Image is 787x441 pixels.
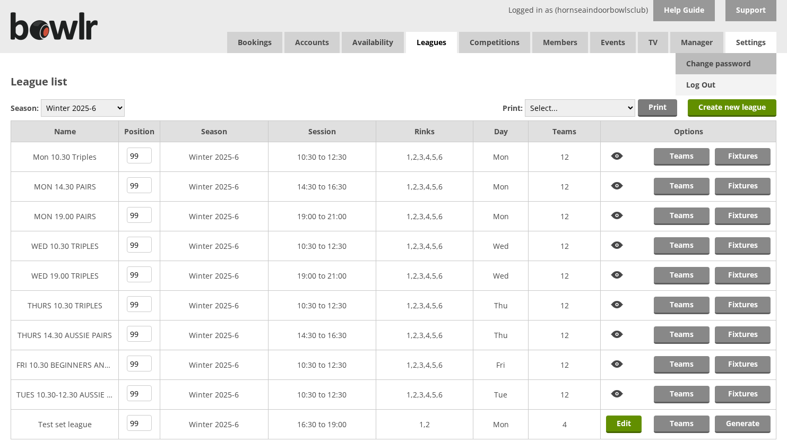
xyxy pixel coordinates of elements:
[654,148,710,166] a: Teams
[284,32,340,53] span: Accounts
[268,350,376,380] td: 10:30 to 12:30
[529,380,601,410] td: 12
[160,202,268,231] td: Winter 2025-6
[376,172,473,202] td: 1,2,3,4,5,6
[715,386,771,403] a: Fixtures
[268,380,376,410] td: 10:30 to 12:30
[11,291,119,321] td: THURS 10.30 TRIPLES
[473,121,529,142] td: Day
[654,267,710,284] a: Teams
[606,356,628,373] img: View
[473,291,529,321] td: Thu
[529,291,601,321] td: 12
[676,74,776,96] a: Log Out
[473,172,529,202] td: Mon
[606,207,628,224] img: View
[376,380,473,410] td: 1,2,3,4,5,6
[376,231,473,261] td: 1,2,3,4,5,6
[606,297,628,313] img: View
[529,261,601,291] td: 12
[715,148,771,166] a: Fixtures
[119,121,160,142] td: Position
[654,237,710,255] a: Teams
[590,32,636,53] a: Events
[268,291,376,321] td: 10:30 to 12:30
[11,321,119,350] td: THURS 14.30 AUSSIE PAIRS
[715,416,771,433] a: Generate
[606,386,628,402] img: View
[11,410,119,439] td: Test set league
[606,267,628,283] img: View
[473,410,529,439] td: Mon
[473,321,529,350] td: Thu
[268,321,376,350] td: 14:30 to 16:30
[676,53,776,74] a: Change password
[376,350,473,380] td: 1,2,3,4,5,6
[268,121,376,142] td: Session
[11,74,776,89] h2: League list
[160,291,268,321] td: Winter 2025-6
[11,121,119,142] td: Name
[11,350,119,380] td: FRI 10.30 BEGINNERS AND IMPROVERS
[11,380,119,410] td: TUES 10.30-12.30 AUSSIE PAIRS
[715,178,771,195] a: Fixtures
[160,410,268,439] td: Winter 2025-6
[638,32,668,53] span: TV
[268,410,376,439] td: 16:30 to 19:00
[654,178,710,195] a: Teams
[725,32,776,53] span: Settings
[532,32,588,53] span: Members
[503,103,523,113] label: Print:
[715,267,771,284] a: Fixtures
[376,410,473,439] td: 1,2
[160,261,268,291] td: Winter 2025-6
[342,32,404,53] a: Availability
[688,99,776,117] a: Create new league
[11,172,119,202] td: MON 14.30 PAIRS
[529,172,601,202] td: 12
[268,172,376,202] td: 14:30 to 16:30
[715,356,771,374] a: Fixtures
[473,261,529,291] td: Wed
[160,380,268,410] td: Winter 2025-6
[11,231,119,261] td: WED 10.30 TRIPLES
[529,142,601,172] td: 12
[529,410,601,439] td: 4
[529,231,601,261] td: 12
[376,202,473,231] td: 1,2,3,4,5,6
[406,32,457,54] a: Leagues
[473,350,529,380] td: Fri
[160,321,268,350] td: Winter 2025-6
[160,350,268,380] td: Winter 2025-6
[376,121,473,142] td: Rinks
[654,297,710,314] a: Teams
[606,148,628,165] img: View
[654,326,710,344] a: Teams
[654,356,710,374] a: Teams
[606,326,628,343] img: View
[529,321,601,350] td: 12
[529,350,601,380] td: 12
[473,380,529,410] td: Tue
[715,207,771,225] a: Fixtures
[160,231,268,261] td: Winter 2025-6
[268,231,376,261] td: 10:30 to 12:30
[606,178,628,194] img: View
[376,321,473,350] td: 1,2,3,4,5,6
[654,416,710,433] a: Teams
[268,142,376,172] td: 10:30 to 12:30
[160,142,268,172] td: Winter 2025-6
[376,261,473,291] td: 1,2,3,4,5,6
[459,32,530,53] a: Competitions
[160,121,268,142] td: Season
[473,231,529,261] td: Wed
[638,99,677,117] input: Print
[529,202,601,231] td: 12
[654,207,710,225] a: Teams
[376,291,473,321] td: 1,2,3,4,5,6
[654,386,710,403] a: Teams
[160,172,268,202] td: Winter 2025-6
[473,202,529,231] td: Mon
[606,416,642,433] a: Edit
[606,237,628,254] img: View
